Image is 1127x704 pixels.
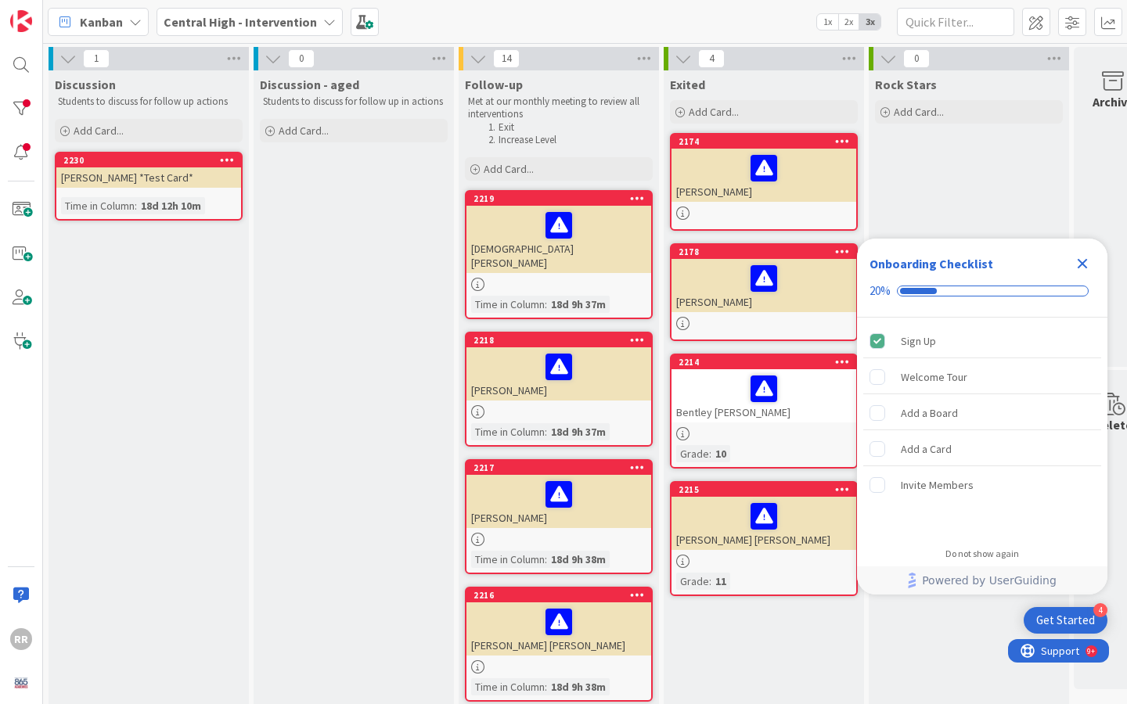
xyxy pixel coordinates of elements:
div: 18d 9h 37m [547,296,610,313]
div: RR [10,628,32,650]
span: 1x [817,14,838,30]
div: Sign Up is complete. [863,324,1101,358]
div: Grade [676,573,709,590]
span: : [135,197,137,214]
p: Met at our monthly meeting to review all interventions [468,95,650,121]
div: 2217 [466,461,651,475]
div: 2178[PERSON_NAME] [672,245,856,312]
span: : [545,423,547,440]
div: Onboarding Checklist [870,254,993,273]
div: [PERSON_NAME] [466,475,651,528]
div: [PERSON_NAME] [466,347,651,400]
div: Checklist items [857,318,1107,537]
span: Kanban [80,13,123,31]
span: Exited [670,77,705,92]
span: Discussion [55,77,116,92]
li: Increase Level [484,134,650,146]
div: Close Checklist [1070,251,1095,276]
div: Footer [857,566,1107,594]
div: Welcome Tour [901,368,967,386]
div: 2215 [679,484,856,495]
div: 2178 [672,245,856,259]
div: [PERSON_NAME] [PERSON_NAME] [672,497,856,550]
div: 2219 [473,193,651,204]
div: Invite Members [901,476,974,494]
div: Time in Column [61,197,135,214]
div: Checklist Container [857,239,1107,594]
div: Add a Card is incomplete. [863,432,1101,466]
span: Add Card... [689,105,739,119]
div: 18d 9h 37m [547,423,610,440]
span: Follow-up [465,77,523,92]
div: 2218[PERSON_NAME] [466,333,651,400]
div: Add a Board [901,404,958,422]
div: [PERSON_NAME] [672,259,856,312]
div: Time in Column [471,296,545,313]
div: Get Started [1036,612,1095,628]
span: 3x [859,14,880,30]
div: 2216[PERSON_NAME] [PERSON_NAME] [466,588,651,656]
div: Do not show again [945,548,1019,560]
div: Time in Column [471,551,545,568]
div: [PERSON_NAME] *Test Card* [56,167,241,188]
div: Time in Column [471,678,545,695]
div: Add a Board is incomplete. [863,396,1101,430]
span: : [545,678,547,695]
div: 2214Bentley [PERSON_NAME] [672,355,856,422]
span: Add Card... [894,105,944,119]
div: Invite Members is incomplete. [863,468,1101,502]
div: Checklist progress: 20% [870,284,1095,298]
div: 11 [711,573,730,590]
div: Sign Up [901,332,936,350]
div: [PERSON_NAME] [672,149,856,202]
div: Grade [676,445,709,462]
span: 0 [903,49,930,68]
div: 9+ [79,6,87,19]
span: : [709,573,711,590]
span: Add Card... [74,124,124,138]
div: 2230[PERSON_NAME] *Test Card* [56,153,241,188]
img: Visit kanbanzone.com [10,10,32,32]
div: 20% [870,284,891,298]
img: avatar [10,672,32,694]
div: 2174 [672,135,856,149]
div: 2230 [63,155,241,166]
div: 2217[PERSON_NAME] [466,461,651,528]
span: Discussion - aged [260,77,359,92]
div: 2219[DEMOGRAPHIC_DATA][PERSON_NAME] [466,192,651,273]
div: Add a Card [901,440,952,458]
li: Exit [484,121,650,134]
div: 2214 [679,357,856,368]
a: Powered by UserGuiding [865,566,1100,594]
span: Support [33,2,71,21]
div: 18d 9h 38m [547,551,610,568]
div: 2230 [56,153,241,167]
div: 10 [711,445,730,462]
span: Rock Stars [875,77,937,92]
div: 2214 [672,355,856,369]
input: Quick Filter... [897,8,1014,36]
span: Add Card... [279,124,329,138]
span: 1 [83,49,110,68]
div: Welcome Tour is incomplete. [863,360,1101,394]
div: 2216 [473,590,651,601]
span: 2x [838,14,859,30]
b: Central High - Intervention [164,14,317,30]
div: 18d 12h 10m [137,197,205,214]
div: Bentley [PERSON_NAME] [672,369,856,422]
div: Open Get Started checklist, remaining modules: 4 [1024,607,1107,634]
div: 2174[PERSON_NAME] [672,135,856,202]
span: 4 [698,49,725,68]
div: 2217 [473,462,651,473]
div: 4 [1093,603,1107,617]
div: 2219 [466,192,651,206]
div: 2174 [679,136,856,147]
div: 2178 [679,246,856,257]
p: Students to discuss for follow up actions [58,95,239,108]
span: 14 [493,49,520,68]
span: 0 [288,49,315,68]
span: Powered by UserGuiding [922,571,1057,590]
span: : [545,551,547,568]
div: 18d 9h 38m [547,678,610,695]
div: 2216 [466,588,651,602]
